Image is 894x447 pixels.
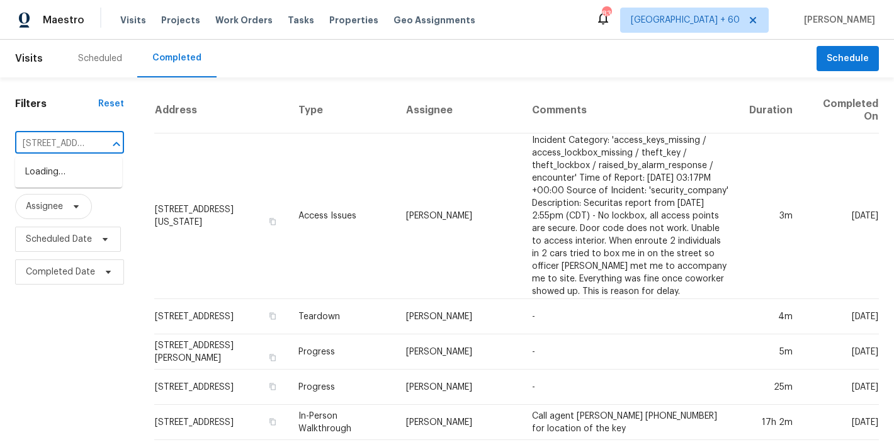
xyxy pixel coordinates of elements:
[288,88,396,133] th: Type
[522,133,739,299] td: Incident Category: 'access_keys_missing / access_lockbox_missing / theft_key / theft_lockbox / ra...
[522,370,739,405] td: -
[267,216,278,227] button: Copy Address
[120,14,146,26] span: Visits
[803,133,879,299] td: [DATE]
[26,200,63,213] span: Assignee
[631,14,740,26] span: [GEOGRAPHIC_DATA] + 60
[396,334,522,370] td: [PERSON_NAME]
[803,370,879,405] td: [DATE]
[739,299,803,334] td: 4m
[215,14,273,26] span: Work Orders
[267,381,278,392] button: Copy Address
[154,405,288,440] td: [STREET_ADDRESS]
[522,299,739,334] td: -
[522,88,739,133] th: Comments
[154,133,288,299] td: [STREET_ADDRESS][US_STATE]
[26,266,95,278] span: Completed Date
[396,370,522,405] td: [PERSON_NAME]
[396,405,522,440] td: [PERSON_NAME]
[288,370,396,405] td: Progress
[267,416,278,427] button: Copy Address
[396,88,522,133] th: Assignee
[602,8,611,20] div: 831
[288,334,396,370] td: Progress
[396,299,522,334] td: [PERSON_NAME]
[15,98,98,110] h1: Filters
[827,51,869,67] span: Schedule
[396,133,522,299] td: [PERSON_NAME]
[803,405,879,440] td: [DATE]
[739,405,803,440] td: 17h 2m
[739,370,803,405] td: 25m
[817,46,879,72] button: Schedule
[739,133,803,299] td: 3m
[739,334,803,370] td: 5m
[78,52,122,65] div: Scheduled
[267,310,278,322] button: Copy Address
[152,52,201,64] div: Completed
[522,334,739,370] td: -
[288,133,396,299] td: Access Issues
[267,352,278,363] button: Copy Address
[108,135,125,153] button: Close
[26,233,92,246] span: Scheduled Date
[288,299,396,334] td: Teardown
[154,370,288,405] td: [STREET_ADDRESS]
[288,16,314,25] span: Tasks
[161,14,200,26] span: Projects
[803,88,879,133] th: Completed On
[98,98,124,110] div: Reset
[288,405,396,440] td: In-Person Walkthrough
[15,134,89,154] input: Search for an address...
[15,157,122,188] div: Loading…
[522,405,739,440] td: Call agent [PERSON_NAME] [PHONE_NUMBER] for location of the key
[154,299,288,334] td: [STREET_ADDRESS]
[799,14,875,26] span: [PERSON_NAME]
[803,299,879,334] td: [DATE]
[393,14,475,26] span: Geo Assignments
[15,45,43,72] span: Visits
[803,334,879,370] td: [DATE]
[43,14,84,26] span: Maestro
[329,14,378,26] span: Properties
[739,88,803,133] th: Duration
[154,334,288,370] td: [STREET_ADDRESS][PERSON_NAME]
[154,88,288,133] th: Address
